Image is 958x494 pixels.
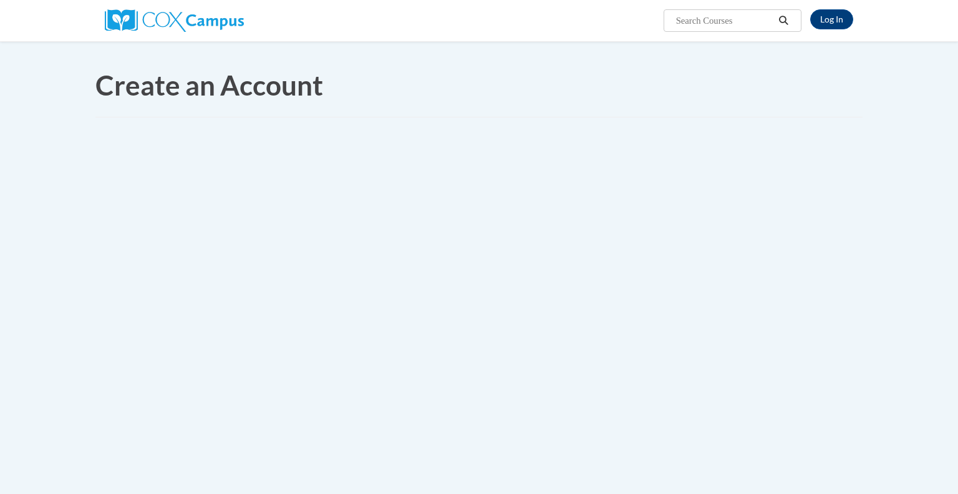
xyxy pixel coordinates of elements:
[105,14,244,25] a: Cox Campus
[775,13,793,28] button: Search
[675,13,775,28] input: Search Courses
[810,9,853,29] a: Log In
[778,16,790,26] i: 
[105,9,244,32] img: Cox Campus
[95,69,323,101] span: Create an Account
